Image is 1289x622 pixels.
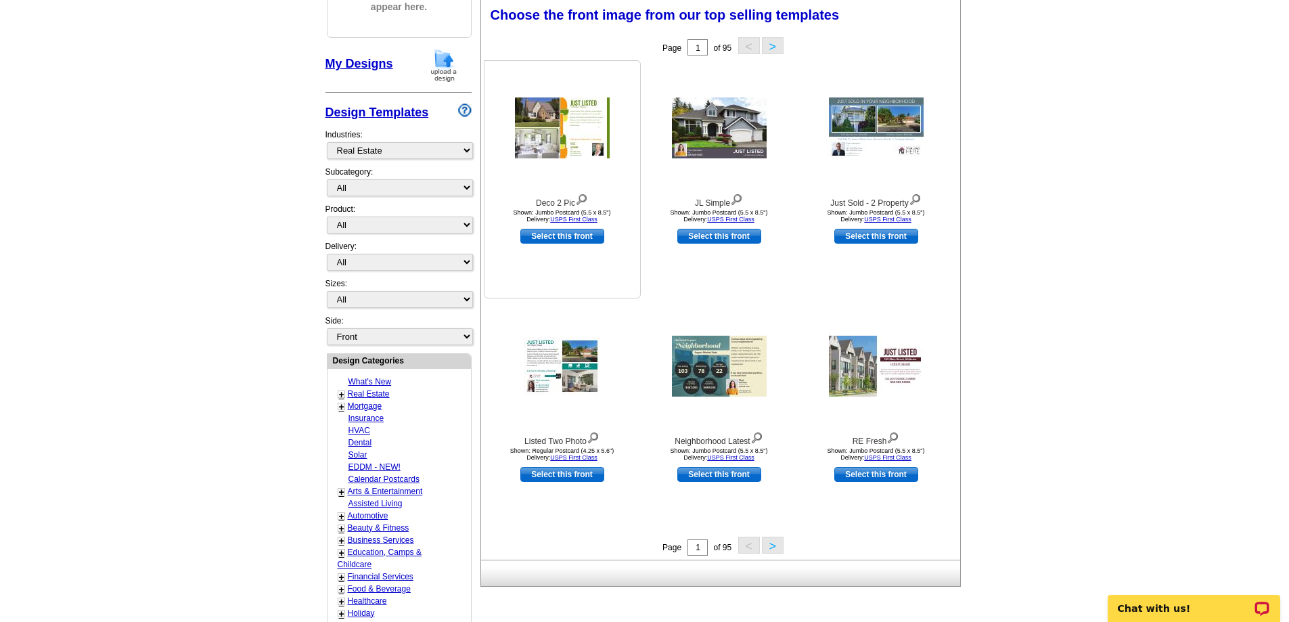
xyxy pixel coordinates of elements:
[488,191,637,209] div: Deco 2 Pic
[802,447,951,461] div: Shown: Jumbo Postcard (5.5 x 8.5") Delivery:
[488,447,637,461] div: Shown: Regular Postcard (4.25 x 5.6") Delivery:
[348,572,413,581] a: Financial Services
[491,7,840,22] span: Choose the front image from our top selling templates
[339,523,344,534] a: +
[587,429,600,444] img: view design details
[348,438,372,447] a: Dental
[762,537,784,554] button: >
[327,354,471,367] div: Design Categories
[348,499,403,508] a: Assisted Living
[348,401,382,411] a: Mortgage
[348,487,423,496] a: Arts & Entertainment
[339,608,344,619] a: +
[750,429,763,444] img: view design details
[488,429,637,447] div: Listed Two Photo
[864,454,911,461] a: USPS First Class
[672,336,767,397] img: Neighborhood Latest
[834,467,918,482] a: use this design
[325,203,472,240] div: Product:
[520,467,604,482] a: use this design
[672,97,767,158] img: JL Simple
[524,337,601,395] img: Listed Two Photo
[325,122,472,166] div: Industries:
[348,535,414,545] a: Business Services
[738,537,760,554] button: <
[762,37,784,54] button: >
[325,106,429,119] a: Design Templates
[515,97,610,158] img: Deco 2 Pic
[677,467,761,482] a: use this design
[325,315,472,347] div: Side:
[662,543,681,552] span: Page
[348,511,388,520] a: Automotive
[338,548,422,569] a: Education, Camps & Childcare
[802,209,951,223] div: Shown: Jumbo Postcard (5.5 x 8.5") Delivery:
[713,43,731,53] span: of 95
[886,429,899,444] img: view design details
[339,511,344,522] a: +
[677,229,761,244] a: use this design
[325,57,393,70] a: My Designs
[488,209,637,223] div: Shown: Jumbo Postcard (5.5 x 8.5") Delivery:
[426,48,461,83] img: upload-design
[339,596,344,607] a: +
[730,191,743,206] img: view design details
[339,401,344,412] a: +
[339,548,344,558] a: +
[348,584,411,594] a: Food & Beverage
[339,572,344,583] a: +
[348,426,370,435] a: HVAC
[645,429,794,447] div: Neighborhood Latest
[348,608,375,618] a: Holiday
[645,191,794,209] div: JL Simple
[520,229,604,244] a: use this design
[458,104,472,117] img: design-wizard-help-icon.png
[662,43,681,53] span: Page
[348,523,409,533] a: Beauty & Fitness
[829,336,924,397] img: RE Fresh
[348,596,387,606] a: Healthcare
[348,450,367,460] a: Solar
[339,584,344,595] a: +
[339,389,344,400] a: +
[339,535,344,546] a: +
[550,216,597,223] a: USPS First Class
[550,454,597,461] a: USPS First Class
[348,377,392,386] a: What's New
[339,487,344,497] a: +
[909,191,922,206] img: view design details
[834,229,918,244] a: use this design
[738,37,760,54] button: <
[645,209,794,223] div: Shown: Jumbo Postcard (5.5 x 8.5") Delivery:
[1099,579,1289,622] iframe: LiveChat chat widget
[325,166,472,203] div: Subcategory:
[864,216,911,223] a: USPS First Class
[645,447,794,461] div: Shown: Jumbo Postcard (5.5 x 8.5") Delivery:
[707,216,754,223] a: USPS First Class
[829,97,924,158] img: Just Sold - 2 Property
[802,191,951,209] div: Just Sold - 2 Property
[707,454,754,461] a: USPS First Class
[575,191,588,206] img: view design details
[802,429,951,447] div: RE Fresh
[348,474,420,484] a: Calendar Postcards
[348,414,384,423] a: Insurance
[325,240,472,277] div: Delivery:
[348,462,401,472] a: EDDM - NEW!
[325,277,472,315] div: Sizes:
[713,543,731,552] span: of 95
[348,389,390,399] a: Real Estate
